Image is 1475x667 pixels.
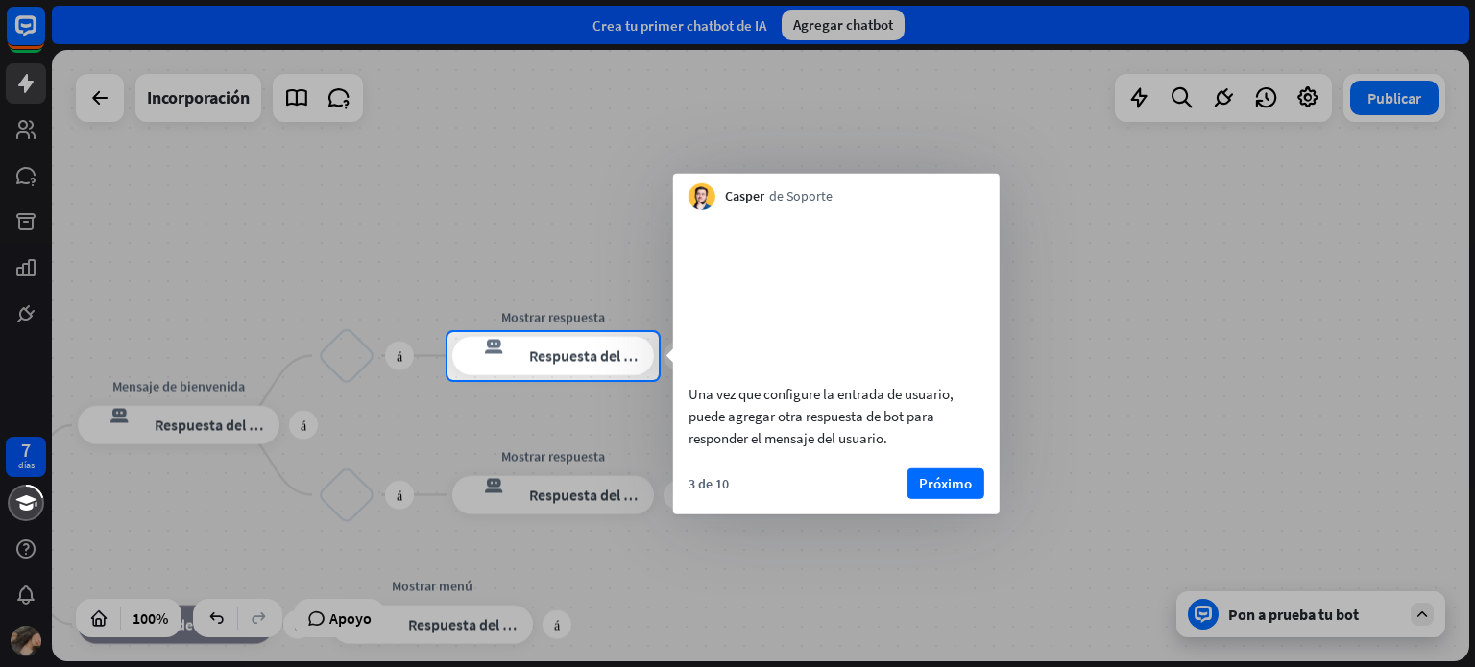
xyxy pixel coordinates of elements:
[15,8,73,65] button: Abrir el widget de chat LiveChat
[907,467,984,498] button: Próximo
[725,187,764,204] font: Casper
[689,384,954,446] font: Una vez que configure la entrada de usuario, puede agregar otra respuesta de bot para responder e...
[689,474,729,491] font: 3 de 10
[529,346,646,366] font: Respuesta del bot
[769,187,833,204] font: de Soporte
[919,473,972,491] font: Próximo
[465,337,513,356] font: respuesta del bot de bloqueo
